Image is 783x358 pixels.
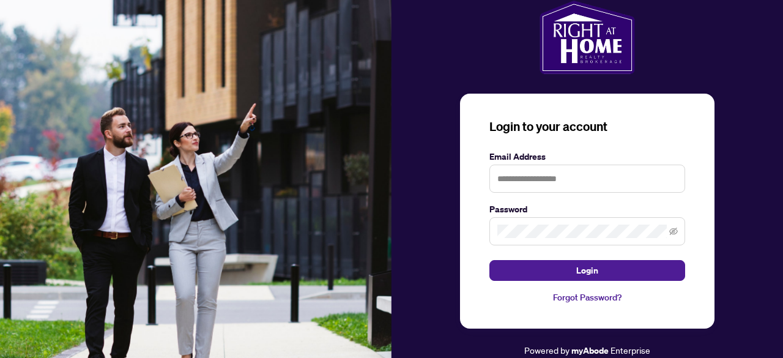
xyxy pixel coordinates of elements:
[576,261,598,280] span: Login
[524,345,570,356] span: Powered by
[540,1,634,74] img: ma-logo
[489,291,685,304] a: Forgot Password?
[669,227,678,236] span: eye-invisible
[610,345,650,356] span: Enterprise
[489,150,685,163] label: Email Address
[489,260,685,281] button: Login
[489,203,685,216] label: Password
[489,118,685,135] h3: Login to your account
[571,344,609,357] a: myAbode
